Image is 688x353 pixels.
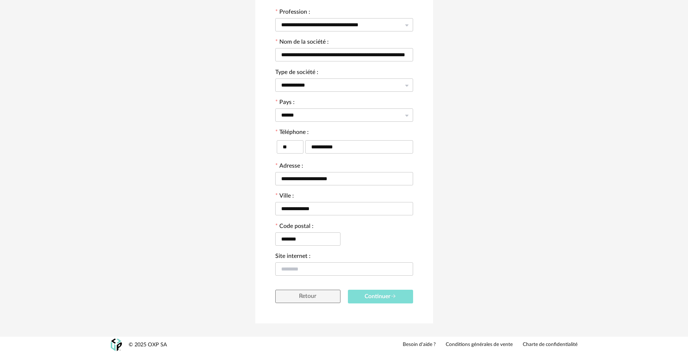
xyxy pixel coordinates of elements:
[275,39,329,47] label: Nom de la société :
[365,293,396,299] span: Continuer
[299,293,316,299] span: Retour
[129,342,167,349] div: © 2025 OXP SA
[275,70,318,77] label: Type de société :
[523,342,578,348] a: Charte de confidentialité
[275,223,313,231] label: Code postal :
[348,290,413,303] button: Continuer
[275,193,294,201] label: Ville :
[403,342,436,348] a: Besoin d'aide ?
[275,290,340,303] button: Retour
[275,100,295,107] label: Pays :
[446,342,513,348] a: Conditions générales de vente
[111,339,122,352] img: OXP
[275,163,303,171] label: Adresse :
[275,9,310,17] label: Profession :
[275,130,309,137] label: Téléphone :
[275,253,310,261] label: Site internet :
